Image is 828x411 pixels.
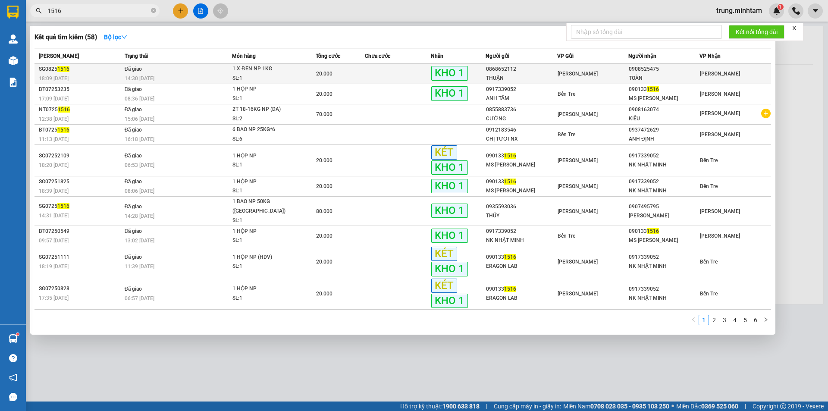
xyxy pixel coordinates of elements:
div: BT07253235 [39,85,122,94]
span: [DATE]- [18,4,72,10]
span: QUYÊN- [18,38,73,45]
div: SL: 2 [232,114,297,124]
span: 20.000 [316,71,332,77]
span: Đã giao [125,86,142,92]
span: [PERSON_NAME] [558,183,598,189]
span: Đã giao [125,286,142,292]
a: 5 [740,315,750,325]
div: SL: 1 [232,236,297,245]
li: 2 [709,315,719,325]
a: 6 [751,315,760,325]
div: SL: 1 [232,216,297,226]
li: 1 [699,315,709,325]
span: 18:09 [DATE] [39,75,69,82]
div: ANH TÂM [486,94,556,103]
span: right [763,317,768,322]
div: 0868652112 [486,65,556,74]
div: 0907495795 [629,202,699,211]
span: KÉT [431,279,457,293]
span: [PERSON_NAME] [558,71,598,77]
a: 2 [709,315,719,325]
strong: MĐH: [30,19,99,29]
div: 0917339052 [629,285,699,294]
strong: PHIẾU TRẢ HÀNG [42,12,88,18]
span: [PERSON_NAME] [700,208,740,214]
div: 0908163074 [629,105,699,114]
span: notification [9,373,17,382]
span: 14:31 [DATE] [39,213,69,219]
span: [PERSON_NAME] [39,53,79,59]
div: 090133 [486,151,556,160]
span: N.gửi: [3,38,73,45]
div: 090133 [629,227,699,236]
div: SG07251825 [39,177,122,186]
div: NK NHẬT MINH [629,294,699,303]
sup: 1 [16,333,19,336]
span: Đã giao [125,66,142,72]
div: SL: 6 [232,135,297,144]
span: KHO 1 [431,204,468,218]
span: [PERSON_NAME] [700,71,740,77]
img: logo-vxr [7,6,19,19]
div: 1 HỘP NP [232,151,297,161]
span: 20.000 [316,91,332,97]
span: Đã giao [125,127,142,133]
span: [PERSON_NAME] [700,233,740,239]
span: 12:38 [DATE] [39,116,69,122]
span: question-circle [9,354,17,362]
span: 17:09 [DATE] [39,96,69,102]
div: ERAGON LAB [486,294,556,303]
span: KHO 1 [431,294,468,308]
input: Tìm tên, số ĐT hoặc mã đơn [47,6,149,16]
span: Tên hàng: [3,63,92,69]
span: Kết nối tổng đài [736,27,778,37]
span: [PERSON_NAME] [558,111,598,117]
div: THÚY [486,211,556,220]
div: SG07251111 [39,253,122,262]
span: Chưa cước [365,53,390,59]
span: plus-circle [761,109,771,118]
div: SL: 1 [232,294,297,303]
div: 0917339052 [486,227,556,236]
span: close-circle [151,8,156,13]
span: 1516 [504,153,516,159]
span: 19:42- [3,4,72,10]
li: 3 [719,315,730,325]
span: [PERSON_NAME] [558,157,598,163]
div: 6 BAO NP 25KG*6 [232,125,297,135]
div: 090133 [486,285,556,294]
span: 14:28 [DATE] [125,213,154,219]
span: Đã giao [125,107,142,113]
span: [PERSON_NAME] [558,291,598,297]
button: Kết nối tổng đài [729,25,784,39]
div: [PERSON_NAME] [629,211,699,220]
span: 20.000 [316,259,332,265]
div: SL: 1 [232,94,297,104]
span: Người gửi [486,53,509,59]
span: 1516 [504,254,516,260]
span: 0352293228 [38,38,73,45]
span: 1516 [504,179,516,185]
div: ERAGON LAB [486,262,556,271]
div: 0917339052 [629,151,699,160]
span: Đã giao [125,153,142,159]
span: 16:18 [DATE] [125,136,154,142]
img: warehouse-icon [9,35,18,44]
span: [PERSON_NAME] [700,132,740,138]
div: 090133 [486,177,556,186]
span: 1516 [58,107,70,113]
div: BT0725 [39,125,122,135]
div: 090133 [486,253,556,262]
span: Bến Tre [700,259,718,265]
span: search [36,8,42,14]
span: Bến Tre [558,132,575,138]
div: SG0725 [39,202,122,211]
div: 0912183546 [486,125,556,135]
span: [PERSON_NAME] [37,5,72,10]
div: SL: 1 [232,262,297,271]
span: 13:02 [DATE] [125,238,154,244]
span: Bến Tre [558,91,575,97]
div: NK NHẬT MINH [629,186,699,195]
span: Tổng cước [316,53,340,59]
